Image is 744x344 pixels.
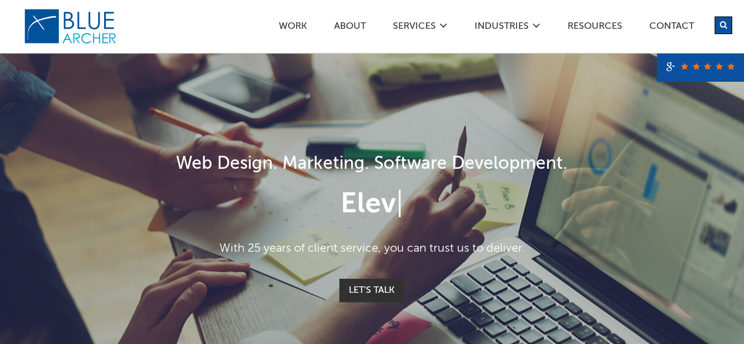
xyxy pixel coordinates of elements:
img: Blue Archer Logo [24,8,118,45]
a: Work [278,22,308,34]
a: Industries [474,22,529,34]
a: Contact [649,22,695,34]
p: With 25 years of client service, you can trust us to deliver. [84,240,660,258]
a: Let's Talk [339,279,404,302]
h1: Web Design. Marketing. Software Development. [84,151,660,178]
a: SERVICES [392,22,436,34]
span: | [396,191,403,219]
span: Elev [341,191,396,219]
a: ABOUT [333,22,366,34]
a: Resources [567,22,623,34]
